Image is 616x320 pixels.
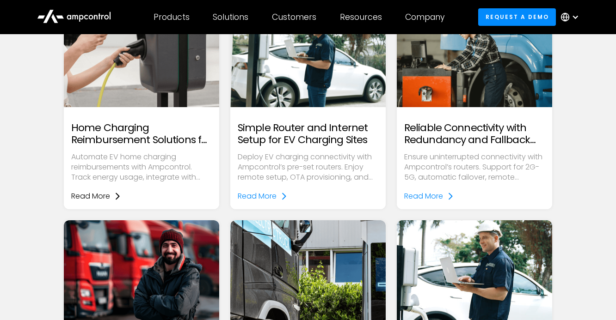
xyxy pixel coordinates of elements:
p: Deploy EV charging connectivity with Ampcontrol’s pre-set routers. Enjoy remote setup, OTA provis... [238,152,378,183]
h2: Reliable Connectivity with Redundancy and Fallback Options [404,122,545,146]
h2: Home Charging Reimbursement Solutions for Companies [71,122,212,146]
a: Read More [238,190,288,202]
div: Solutions [213,12,248,22]
div: Customers [272,12,316,22]
div: Read More [404,190,443,202]
p: Ensure uninterrupted connectivity with Ampcontrol’s routers. Support for 2G-5G, automatic failove... [404,152,545,183]
div: Products [154,12,190,22]
div: Company [405,12,445,22]
div: Read More [71,190,110,202]
div: Resources [340,12,382,22]
a: Read More [71,190,121,202]
a: Request a demo [478,8,556,25]
a: Read More [404,190,454,202]
div: Read More [238,190,277,202]
p: Automate EV home charging reimbursements with Ampcontrol. Track energy usage, integrate with acco... [71,152,212,183]
h2: Simple Router and Internet Setup for EV Charging Sites [238,122,378,146]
